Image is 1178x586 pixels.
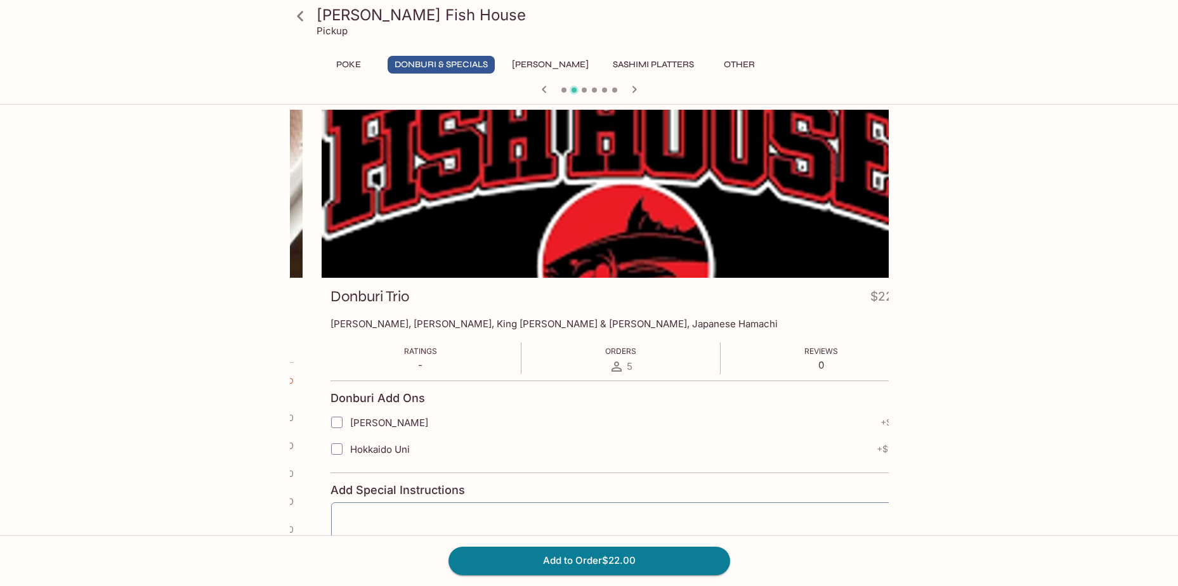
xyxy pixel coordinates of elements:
p: - [404,359,437,371]
span: 5 [627,360,632,372]
button: Other [711,56,768,74]
span: Reviews [804,346,838,356]
button: Donburi & Specials [388,56,495,74]
h3: Donburi Trio [330,287,409,306]
button: Sashimi Platters [606,56,701,74]
p: [PERSON_NAME], [PERSON_NAME], King [PERSON_NAME] & [PERSON_NAME], Japanese Hamachi [330,318,912,330]
p: 0 [804,359,838,371]
span: Hokkaido Uni [350,443,410,455]
button: Add to Order$22.00 [448,547,730,575]
h4: Add Special Instructions [330,483,912,497]
button: [PERSON_NAME] [505,56,596,74]
span: Orders [605,346,636,356]
span: Ratings [404,346,437,356]
h4: $22.00 [870,287,912,311]
div: Donburi Trio [322,110,920,278]
p: Pickup [317,25,348,37]
span: [PERSON_NAME] [350,417,428,429]
h4: Donburi Add Ons [330,391,425,405]
h3: [PERSON_NAME] Fish House [317,5,884,25]
span: + $4.00 [880,417,912,427]
span: + $10.00 [877,444,912,454]
button: Poke [320,56,377,74]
